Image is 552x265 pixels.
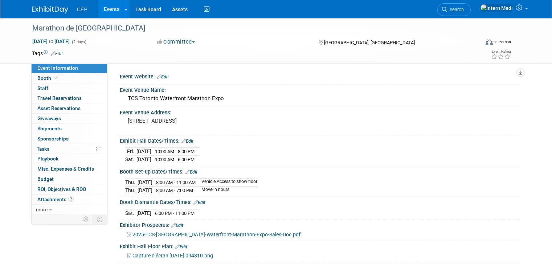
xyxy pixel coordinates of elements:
span: Capture d’écran [DATE] 094810.png [132,253,213,258]
a: Edit [185,170,197,175]
div: Event Venue Name: [120,85,520,94]
a: Tasks [32,144,107,154]
div: Exhibit Hall Dates/Times: [120,135,520,145]
td: Fri. [125,148,136,156]
span: Shipments [37,126,62,131]
td: Thu. [125,179,138,187]
a: Misc. Expenses & Credits [32,164,107,174]
div: Exhibit Hall Floor Plan: [120,241,520,250]
span: [DATE] [DATE] [32,38,70,45]
a: Capture d’écran [DATE] 094810.png [127,253,213,258]
span: to [48,38,54,44]
td: [DATE] [136,156,151,163]
span: Asset Reservations [37,105,81,111]
pre: [STREET_ADDRESS] [128,118,279,124]
img: Intern Medi [480,4,513,12]
span: 2 [68,196,74,202]
td: Personalize Event Tab Strip [80,215,93,224]
td: Thu. [125,186,138,194]
span: Attachments [37,196,74,202]
div: TCS Toronto Waterfront Marathon Expo [125,93,515,104]
span: 10:00 AM - 8:00 PM [155,149,195,154]
div: Event Rating [491,50,511,53]
a: Travel Reservations [32,93,107,103]
span: Staff [37,85,48,91]
a: Edit [181,139,193,144]
td: Toggle Event Tabs [93,215,107,224]
span: Event Information [37,65,78,71]
span: Playbook [37,156,58,162]
a: Edit [175,244,187,249]
a: Giveaways [32,114,107,123]
i: Booth reservation complete [54,76,58,80]
div: Marathon de [GEOGRAPHIC_DATA] [30,22,470,35]
td: Move-in hours [197,186,257,194]
button: Committed [155,38,198,46]
span: [GEOGRAPHIC_DATA], [GEOGRAPHIC_DATA] [324,40,415,45]
span: 10:00 AM - 6:00 PM [155,157,195,162]
td: [DATE] [138,186,152,194]
a: more [32,205,107,215]
a: Edit [171,223,183,228]
a: ROI, Objectives & ROO [32,184,107,194]
span: Tasks [37,146,49,152]
span: (2 days) [71,40,86,44]
a: Shipments [32,124,107,134]
a: Booth [32,73,107,83]
a: 2025-TCS-[GEOGRAPHIC_DATA]-Waterfront-Marathon-Expo-Sales-Doc.pdf [127,232,300,237]
span: Travel Reservations [37,95,82,101]
span: Booth [37,75,60,81]
a: Playbook [32,154,107,164]
span: ROI, Objectives & ROO [37,186,86,192]
span: 6:00 PM - 11:00 PM [155,211,195,216]
span: 8:00 AM - 11:00 AM [156,180,196,185]
a: Search [437,3,471,16]
a: Asset Reservations [32,103,107,113]
td: [DATE] [138,179,152,187]
a: Event Information [32,63,107,73]
td: Sat. [125,209,136,217]
span: CEP [77,7,87,12]
div: Exhibitor Prospectus: [120,220,520,229]
div: Event Venue Address: [120,107,520,116]
div: Event Website: [120,71,520,81]
td: [DATE] [136,148,151,156]
span: Budget [37,176,54,182]
div: Event Format [440,38,511,49]
a: Edit [157,74,169,79]
td: [DATE] [136,209,151,217]
img: Format-Inperson.png [486,39,493,45]
span: Sponsorships [37,136,69,142]
span: 8:00 AM - 7:00 PM [156,188,193,193]
td: Tags [32,50,63,57]
a: Sponsorships [32,134,107,144]
td: Sat. [125,156,136,163]
a: Edit [193,200,205,205]
span: Giveaways [37,115,61,121]
div: In-Person [494,39,511,45]
a: Edit [51,51,63,56]
a: Attachments2 [32,195,107,204]
span: Misc. Expenses & Credits [37,166,94,172]
div: Booth Set-up Dates/Times: [120,166,520,176]
span: Search [447,7,464,12]
a: Budget [32,174,107,184]
td: Vehicle Access to show floor [197,179,257,187]
span: more [36,207,48,212]
div: Booth Dismantle Dates/Times: [120,197,520,206]
span: 2025-TCS-[GEOGRAPHIC_DATA]-Waterfront-Marathon-Expo-Sales-Doc.pdf [132,232,300,237]
a: Staff [32,83,107,93]
img: ExhibitDay [32,6,68,13]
